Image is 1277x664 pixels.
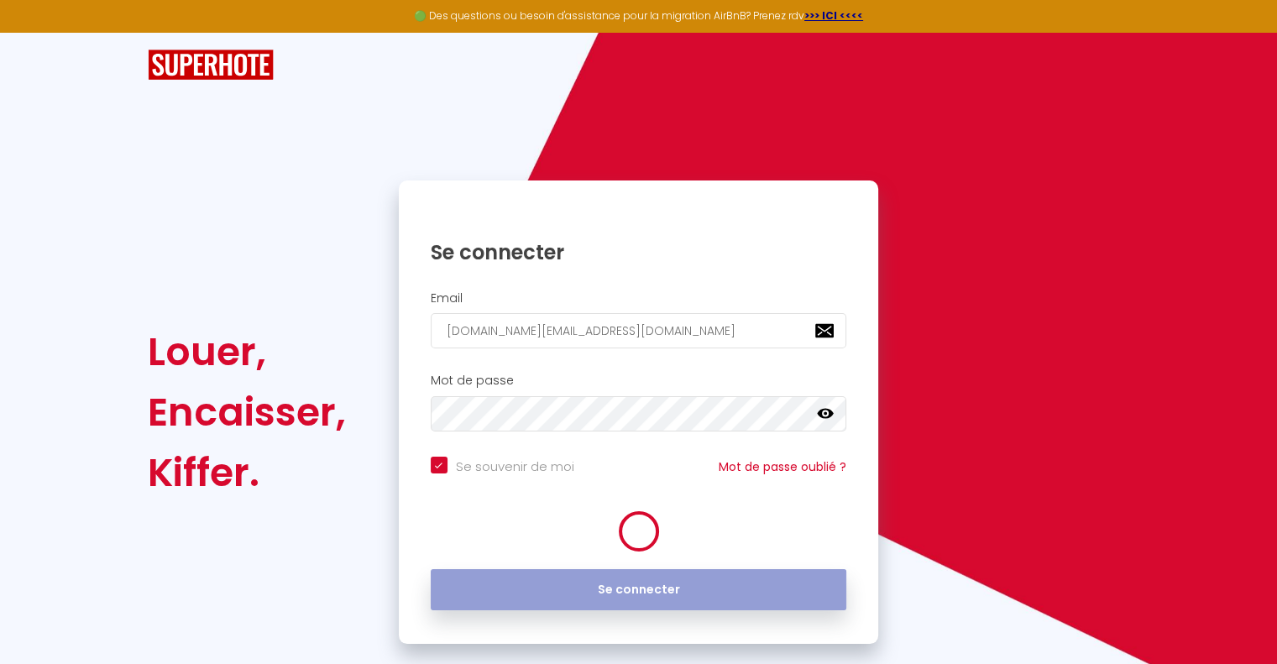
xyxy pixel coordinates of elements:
[804,8,863,23] a: >>> ICI <<<<
[148,322,346,382] div: Louer,
[148,382,346,442] div: Encaisser,
[431,239,847,265] h1: Se connecter
[431,374,847,388] h2: Mot de passe
[719,458,846,475] a: Mot de passe oublié ?
[148,50,274,81] img: SuperHote logo
[431,313,847,348] input: Ton Email
[148,442,346,503] div: Kiffer.
[431,569,847,611] button: Se connecter
[431,291,847,306] h2: Email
